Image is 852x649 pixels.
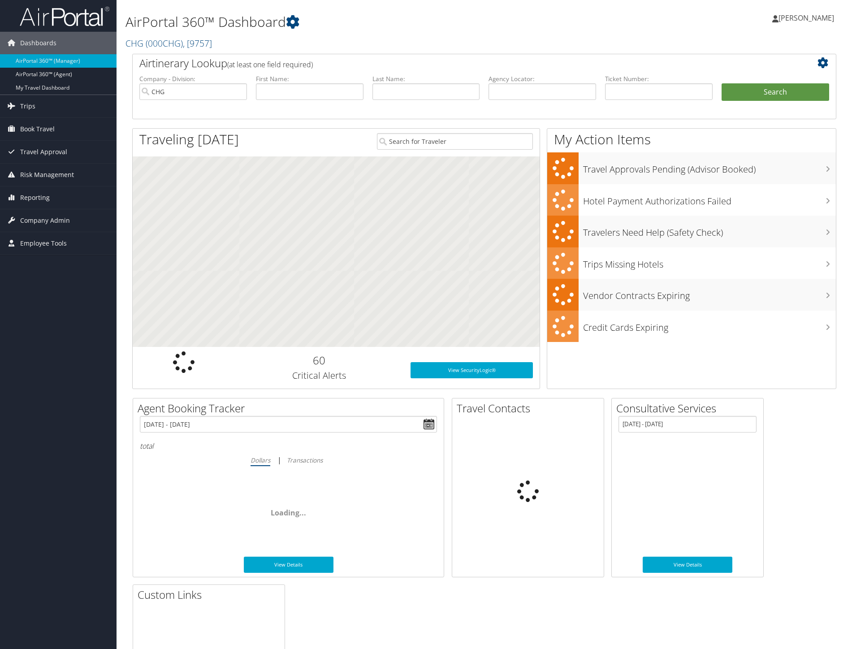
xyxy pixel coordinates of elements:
label: Agency Locator: [489,74,596,83]
span: Travel Approval [20,141,67,163]
button: Search [722,83,829,101]
a: [PERSON_NAME] [772,4,843,31]
label: First Name: [256,74,363,83]
a: Travelers Need Help (Safety Check) [547,216,836,247]
input: Search for Traveler [377,133,533,150]
h3: Travel Approvals Pending (Advisor Booked) [583,159,836,176]
h3: Credit Cards Expiring [583,317,836,334]
h2: Agent Booking Tracker [138,401,444,416]
h3: Travelers Need Help (Safety Check) [583,222,836,239]
a: Travel Approvals Pending (Advisor Booked) [547,152,836,184]
a: CHG [125,37,212,49]
a: Credit Cards Expiring [547,311,836,342]
a: View SecurityLogic® [411,362,533,378]
span: Trips [20,95,35,117]
h2: Airtinerary Lookup [139,56,770,71]
span: Dashboards [20,32,56,54]
label: Last Name: [372,74,480,83]
span: (at least one field required) [227,60,313,69]
span: Book Travel [20,118,55,140]
span: [PERSON_NAME] [778,13,834,23]
i: Dollars [251,456,270,464]
img: airportal-logo.png [20,6,109,27]
h1: Traveling [DATE] [139,130,239,149]
h1: AirPortal 360™ Dashboard [125,13,604,31]
h2: Consultative Services [616,401,763,416]
span: Employee Tools [20,232,67,255]
span: ( 000CHG ) [146,37,183,49]
span: Company Admin [20,209,70,232]
h3: Critical Alerts [241,369,397,382]
label: Company - Division: [139,74,247,83]
a: View Details [244,557,333,573]
h2: 60 [241,353,397,368]
span: Loading... [271,508,306,518]
h3: Vendor Contracts Expiring [583,285,836,302]
a: Hotel Payment Authorizations Failed [547,184,836,216]
h6: total [140,441,437,451]
h3: Hotel Payment Authorizations Failed [583,190,836,208]
i: Transactions [287,456,323,464]
span: Reporting [20,186,50,209]
a: View Details [643,557,732,573]
a: Trips Missing Hotels [547,247,836,279]
label: Ticket Number: [605,74,713,83]
h2: Custom Links [138,587,285,602]
div: | [140,454,437,466]
h3: Trips Missing Hotels [583,254,836,271]
span: Risk Management [20,164,74,186]
h1: My Action Items [547,130,836,149]
span: , [ 9757 ] [183,37,212,49]
h2: Travel Contacts [457,401,604,416]
a: Vendor Contracts Expiring [547,279,836,311]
